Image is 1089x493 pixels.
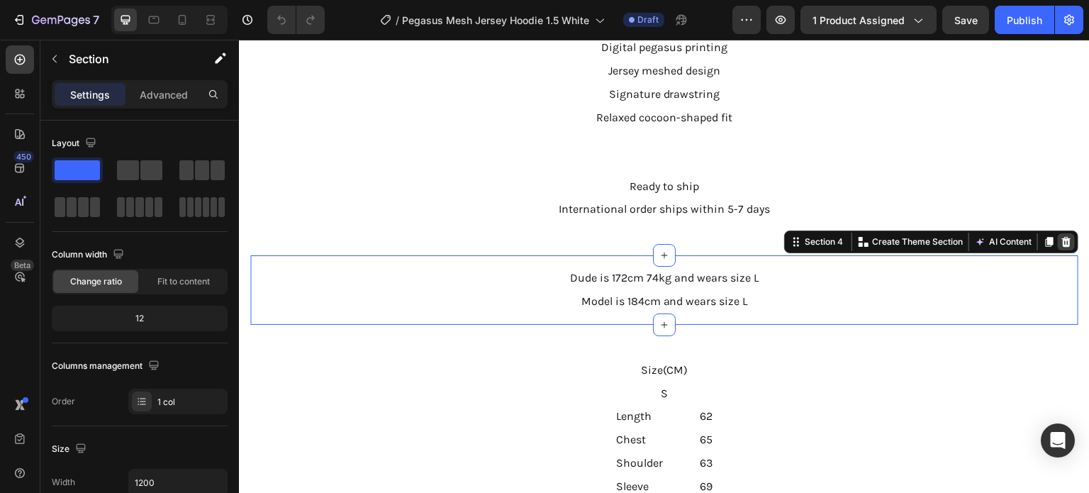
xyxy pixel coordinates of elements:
p: Ready to ship [1,137,849,157]
div: Undo/Redo [267,6,325,34]
p: 65 [427,390,474,411]
div: Open Intercom Messenger [1041,423,1075,458]
p: Section [69,50,185,67]
div: 1 col [157,396,224,409]
p: Dude is 172cm 74kg and wears size L [331,228,520,249]
div: Order [52,395,75,408]
p: Shoulder [377,414,440,434]
p: Jersey meshed design [13,21,838,42]
span: Draft [637,13,659,26]
div: Publish [1007,13,1042,28]
p: Length [377,367,440,387]
p: International order ships within 5-7 days [1,160,849,180]
div: Width [52,476,75,489]
span: / [396,13,399,28]
div: 12 [55,309,225,328]
p: Create Theme Section [633,196,724,209]
p: Settings [70,87,110,102]
p: 69 [427,437,474,458]
button: Save [942,6,989,34]
span: Save [954,14,978,26]
p: Advanced [140,87,188,102]
button: Publish [995,6,1054,34]
div: Column width [52,245,127,265]
p: Relaxed cocoon-shaped fit [13,68,838,89]
p: Chest [377,390,424,411]
p: 62 [443,367,474,387]
span: Pegasus Mesh Jersey Hoodie 1.5 White [402,13,589,28]
p: 7 [93,11,99,28]
div: Section 4 [563,196,607,209]
iframe: Design area [239,40,1089,493]
p: Model is 184cm and wears size L [331,252,520,272]
div: Size [52,440,89,459]
span: Fit to content [157,275,210,288]
div: 450 [13,151,34,162]
p: Signature drawstring [13,45,838,65]
p: Sleeve [377,437,424,458]
span: 1 product assigned [812,13,905,28]
p: Size(CM) [13,321,838,341]
p: S [422,344,429,365]
p: 63 [443,414,474,434]
button: AI Content [733,194,795,211]
button: 7 [6,6,106,34]
span: Change ratio [70,275,122,288]
div: Layout [52,134,99,153]
div: Beta [11,260,34,271]
button: 1 product assigned [800,6,937,34]
div: Columns management [52,357,162,376]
